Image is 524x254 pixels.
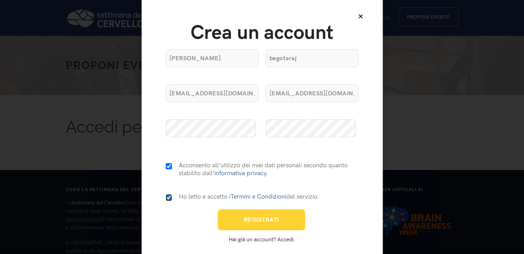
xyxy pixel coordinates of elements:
[179,161,358,177] label: Acconsento all’utilizzo dei miei dati personali secondo quanto stabilito dall’ .
[214,170,266,177] a: informativa privacy
[244,216,279,224] span: Registrati
[179,193,320,201] label: Ho letto e accetto i del servizio.
[166,84,259,102] input: Email
[266,84,359,102] input: Conferma Email
[266,49,359,67] input: Cognome
[166,49,259,67] input: Nome
[229,236,295,243] a: Hai già un account? Accedi.
[218,209,305,230] button: Registrati
[162,21,362,46] h2: Crea un account
[230,193,286,200] a: Termini e Condizioni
